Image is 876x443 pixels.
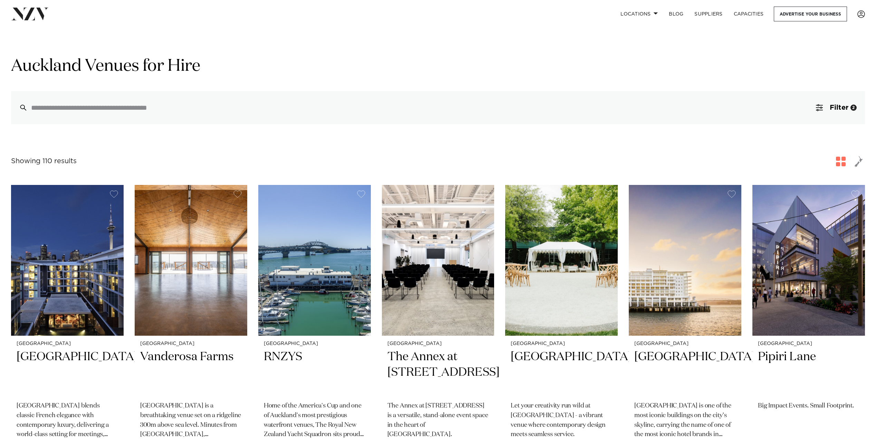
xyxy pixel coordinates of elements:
h2: RNZYS [264,349,365,396]
h2: [GEOGRAPHIC_DATA] [511,349,612,396]
a: Advertise your business [774,7,847,21]
h2: [GEOGRAPHIC_DATA] [17,349,118,396]
p: [GEOGRAPHIC_DATA] is a breathtaking venue set on a ridgeline 300m above sea level. Minutes from [... [140,401,242,440]
button: Filter2 [808,91,865,124]
a: Capacities [728,7,769,21]
h1: Auckland Venues for Hire [11,56,865,77]
h2: [GEOGRAPHIC_DATA] [634,349,736,396]
a: Locations [615,7,663,21]
h2: The Annex at [STREET_ADDRESS] [387,349,489,396]
div: Showing 110 results [11,156,77,167]
a: SUPPLIERS [689,7,728,21]
div: 2 [850,105,857,111]
h2: Vanderosa Farms [140,349,242,396]
p: Big Impact Events. Small Footprint. [758,401,859,411]
small: [GEOGRAPHIC_DATA] [758,341,859,346]
small: [GEOGRAPHIC_DATA] [17,341,118,346]
img: Sofitel Auckland Viaduct Harbour hotel venue [11,185,124,336]
p: [GEOGRAPHIC_DATA] is one of the most iconic buildings on the city’s skyline, carrying the name of... [634,401,736,440]
small: [GEOGRAPHIC_DATA] [634,341,736,346]
small: [GEOGRAPHIC_DATA] [511,341,612,346]
p: [GEOGRAPHIC_DATA] blends classic French elegance with contemporary luxury, delivering a world-cla... [17,401,118,440]
small: [GEOGRAPHIC_DATA] [140,341,242,346]
a: BLOG [663,7,689,21]
img: nzv-logo.png [11,8,49,20]
span: Filter [830,104,848,111]
p: Home of the America's Cup and one of Auckland's most prestigious waterfront venues, The Royal New... [264,401,365,440]
p: Let your creativity run wild at [GEOGRAPHIC_DATA] - a vibrant venue where contemporary design mee... [511,401,612,440]
small: [GEOGRAPHIC_DATA] [264,341,365,346]
p: The Annex at [STREET_ADDRESS] is a versatile, stand-alone event space in the heart of [GEOGRAPHIC... [387,401,489,440]
small: [GEOGRAPHIC_DATA] [387,341,489,346]
h2: Pipiri Lane [758,349,859,396]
